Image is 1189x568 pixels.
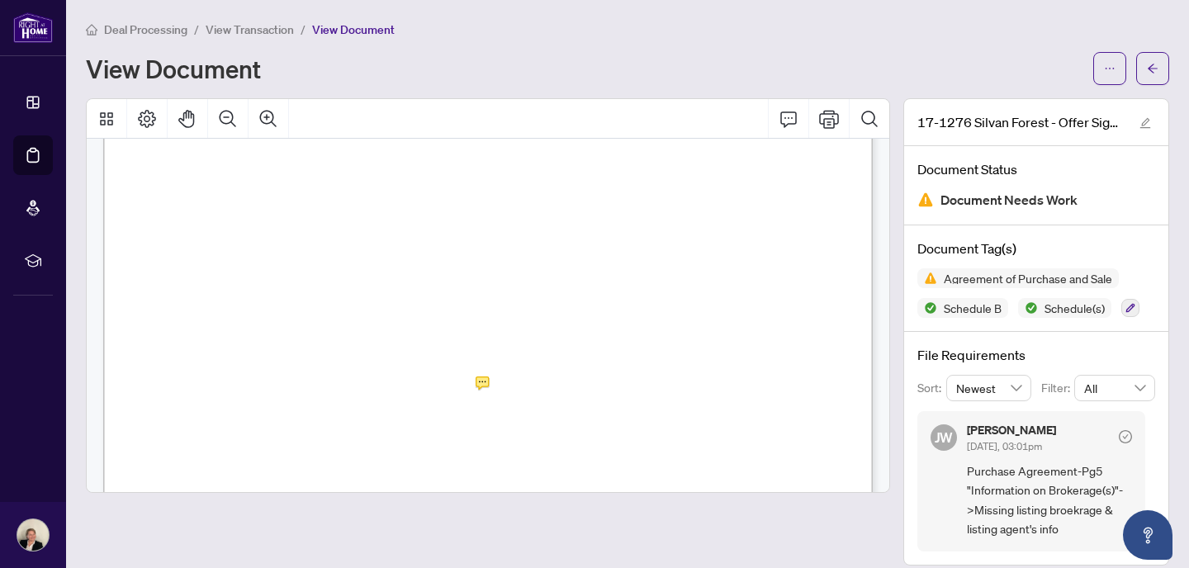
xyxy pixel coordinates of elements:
[104,22,187,37] span: Deal Processing
[1041,379,1074,397] p: Filter:
[1018,298,1038,318] img: Status Icon
[917,298,937,318] img: Status Icon
[86,24,97,35] span: home
[917,345,1155,365] h4: File Requirements
[1104,63,1116,74] span: ellipsis
[917,379,946,397] p: Sort:
[917,268,937,288] img: Status Icon
[967,424,1056,436] h5: [PERSON_NAME]
[1139,117,1151,129] span: edit
[1147,63,1158,74] span: arrow-left
[86,55,261,82] h1: View Document
[206,22,294,37] span: View Transaction
[917,159,1155,179] h4: Document Status
[917,192,934,208] img: Document Status
[956,376,1022,400] span: Newest
[1084,376,1145,400] span: All
[312,22,395,37] span: View Document
[917,239,1155,258] h4: Document Tag(s)
[937,302,1008,314] span: Schedule B
[1123,510,1172,560] button: Open asap
[967,461,1132,539] span: Purchase Agreement-Pg5 "Information on Brokerage(s)"->Missing listing broekrage & listing agent's...
[917,112,1124,132] span: 17-1276 Silvan Forest - Offer Sign back 1.pdf
[1119,430,1132,443] span: check-circle
[194,20,199,39] li: /
[937,272,1119,284] span: Agreement of Purchase and Sale
[13,12,53,43] img: logo
[301,20,306,39] li: /
[1038,302,1111,314] span: Schedule(s)
[935,427,953,448] span: JW
[17,519,49,551] img: Profile Icon
[940,189,1078,211] span: Document Needs Work
[967,440,1042,452] span: [DATE], 03:01pm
